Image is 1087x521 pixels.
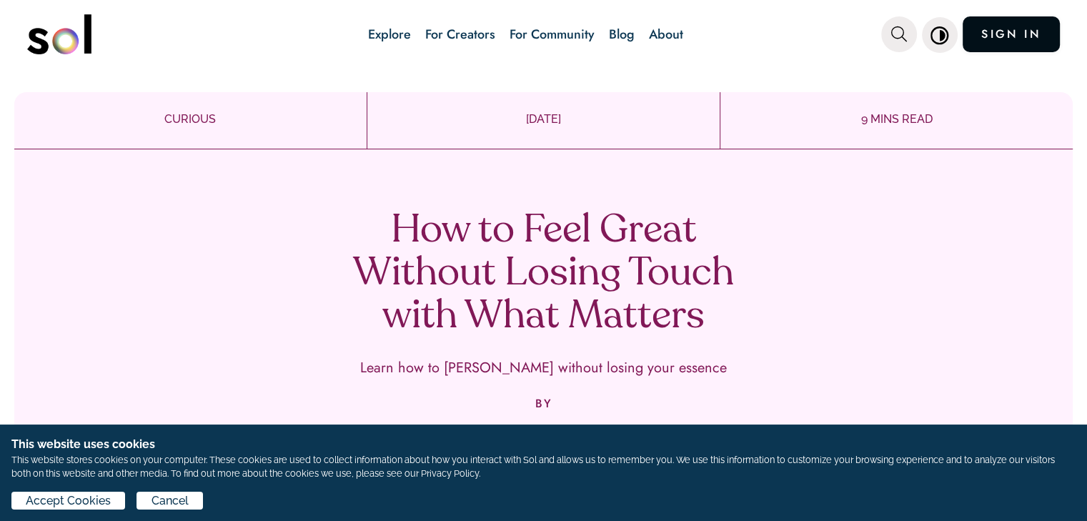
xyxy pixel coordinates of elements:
p: 9 MINS READ [720,111,1073,128]
p: BY [535,397,552,410]
button: Accept Cookies [11,492,125,510]
a: For Community [510,25,595,44]
span: Accept Cookies [26,492,111,510]
h1: This website uses cookies [11,436,1076,453]
nav: main navigation [27,9,1060,59]
button: Cancel [137,492,202,510]
a: Explore [368,25,411,44]
a: SIGN IN [963,16,1060,52]
img: logo [27,14,91,54]
a: For Creators [425,25,495,44]
h1: How to Feel Great Without Losing Touch with What Matters [333,210,755,339]
p: Learn how to [PERSON_NAME] without losing your essence [360,360,727,376]
p: This website stores cookies on your computer. These cookies are used to collect information about... [11,453,1076,480]
p: CURIOUS [14,111,367,128]
span: Cancel [152,492,189,510]
a: Blog [609,25,635,44]
p: [DATE] [367,111,720,128]
a: About [649,25,683,44]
